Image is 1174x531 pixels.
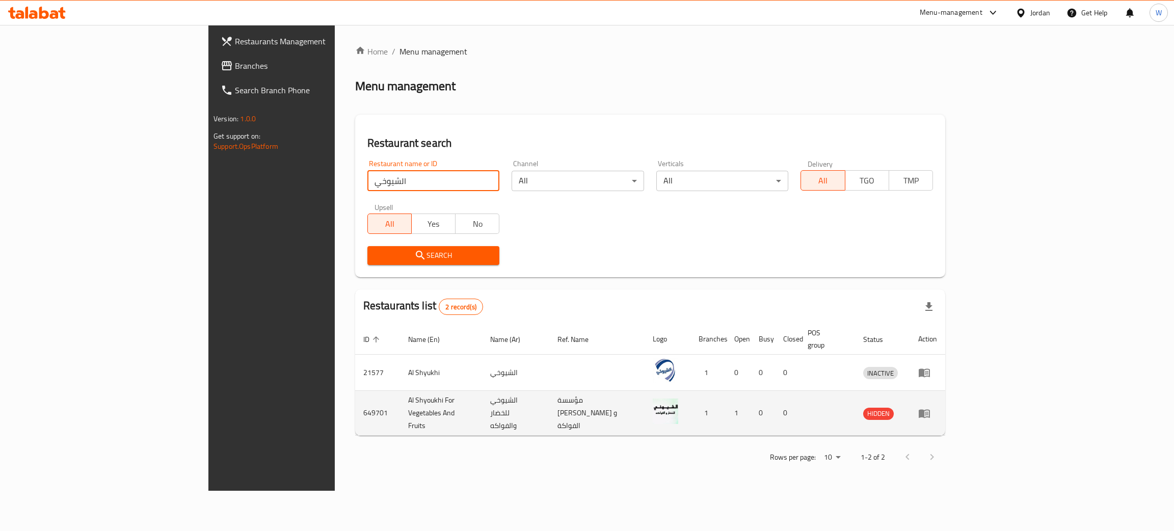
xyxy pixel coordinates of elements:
button: TMP [889,170,933,191]
span: Menu management [399,45,467,58]
button: Yes [411,214,456,234]
span: TMP [893,173,929,188]
div: Menu [918,366,937,379]
th: Busy [751,324,775,355]
span: 1.0.0 [240,112,256,125]
td: Al Shyoukhi For Vegetables And Fruits [400,391,482,436]
td: 0 [751,391,775,436]
span: TGO [849,173,885,188]
h2: Menu management [355,78,456,94]
td: 0 [775,391,799,436]
button: All [367,214,412,234]
span: All [805,173,841,188]
button: Search [367,246,500,265]
button: TGO [845,170,889,191]
td: Al Shyukhi [400,355,482,391]
div: HIDDEN [863,408,894,420]
table: enhanced table [355,324,945,436]
a: Restaurants Management [212,29,405,54]
span: Branches [235,60,396,72]
span: Restaurants Management [235,35,396,47]
a: Branches [212,54,405,78]
button: All [801,170,845,191]
span: 2 record(s) [439,302,483,312]
td: 1 [726,391,751,436]
span: W [1156,7,1162,18]
label: Upsell [375,203,393,210]
th: Branches [690,324,726,355]
img: Al Shyoukhi For Vegetables And Fruits [653,399,678,424]
h2: Restaurant search [367,136,933,151]
span: Name (Ar) [490,333,533,346]
div: Export file [917,295,941,319]
span: Get support on: [214,129,260,143]
td: 0 [726,355,751,391]
img: Al Shyukhi [653,358,678,383]
label: Delivery [808,160,833,167]
th: Closed [775,324,799,355]
span: Status [863,333,896,346]
div: All [512,171,644,191]
nav: breadcrumb [355,45,945,58]
td: 1 [690,355,726,391]
a: Support.OpsPlatform [214,140,278,153]
div: Menu-management [920,7,982,19]
th: Logo [645,324,690,355]
span: Version: [214,112,238,125]
span: Name (En) [408,333,453,346]
span: INACTIVE [863,367,898,379]
input: Search for restaurant name or ID.. [367,171,500,191]
div: Jordan [1030,7,1050,18]
td: الشيوخي للخضار والفواكه [482,391,550,436]
h2: Restaurants list [363,298,483,315]
div: Menu [918,407,937,419]
a: Search Branch Phone [212,78,405,102]
div: Rows per page: [820,450,844,465]
span: ID [363,333,383,346]
th: Open [726,324,751,355]
div: All [656,171,789,191]
span: No [460,217,495,231]
span: HIDDEN [863,408,894,419]
td: 0 [751,355,775,391]
span: Ref. Name [557,333,602,346]
th: Action [910,324,945,355]
td: 1 [690,391,726,436]
td: مؤسسة [PERSON_NAME] و الفواكة [549,391,645,436]
span: All [372,217,408,231]
span: Yes [416,217,451,231]
span: Search Branch Phone [235,84,396,96]
p: 1-2 of 2 [861,451,885,464]
td: 0 [775,355,799,391]
p: Rows per page: [770,451,816,464]
td: الشيوخي [482,355,550,391]
span: POS group [808,327,843,351]
div: Total records count [439,299,483,315]
span: Search [376,249,492,262]
button: No [455,214,499,234]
